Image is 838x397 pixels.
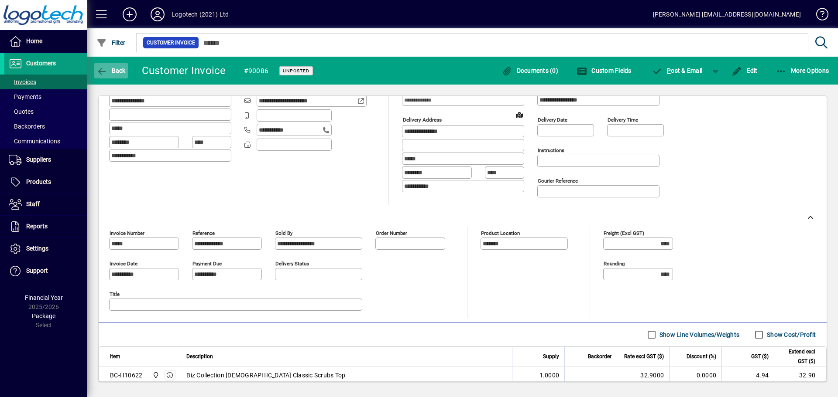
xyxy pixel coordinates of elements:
[110,371,142,380] div: BC-H10622
[4,119,87,134] a: Backorders
[669,366,721,384] td: 0.0000
[538,117,567,123] mat-label: Delivery date
[512,108,526,122] a: View on map
[26,245,48,252] span: Settings
[110,352,120,361] span: Item
[110,291,120,297] mat-label: Title
[9,93,41,100] span: Payments
[604,230,644,236] mat-label: Freight (excl GST)
[376,230,407,236] mat-label: Order number
[9,138,60,145] span: Communications
[9,123,45,130] span: Backorders
[192,230,215,236] mat-label: Reference
[244,64,269,78] div: #90086
[96,67,126,74] span: Back
[142,64,226,78] div: Customer Invoice
[110,230,144,236] mat-label: Invoice number
[26,60,56,67] span: Customers
[4,260,87,282] a: Support
[765,330,816,339] label: Show Cost/Profit
[652,67,703,74] span: ost & Email
[4,193,87,215] a: Staff
[4,89,87,104] a: Payments
[729,63,760,78] button: Edit
[172,7,229,21] div: Logotech (2021) Ltd
[26,156,51,163] span: Suppliers
[776,67,829,74] span: More Options
[774,63,831,78] button: More Options
[26,223,48,230] span: Reports
[4,171,87,193] a: Products
[150,370,160,380] span: Central
[186,352,213,361] span: Description
[283,68,309,74] span: Unposted
[481,230,520,236] mat-label: Product location
[721,366,774,384] td: 4.94
[658,330,739,339] label: Show Line Volumes/Weights
[26,178,51,185] span: Products
[4,75,87,89] a: Invoices
[604,261,625,267] mat-label: Rounding
[577,67,632,74] span: Custom Fields
[588,352,611,361] span: Backorder
[810,2,827,30] a: Knowledge Base
[32,312,55,319] span: Package
[774,366,826,384] td: 32.90
[501,67,558,74] span: Documents (0)
[275,261,309,267] mat-label: Delivery status
[667,67,671,74] span: P
[87,63,135,78] app-page-header-button: Back
[25,294,63,301] span: Financial Year
[26,37,42,44] span: Home
[26,200,40,207] span: Staff
[574,63,634,78] button: Custom Fields
[192,261,222,267] mat-label: Payment due
[275,230,292,236] mat-label: Sold by
[4,149,87,171] a: Suppliers
[9,108,34,115] span: Quotes
[608,117,638,123] mat-label: Delivery time
[4,216,87,238] a: Reports
[687,352,716,361] span: Discount (%)
[144,7,172,22] button: Profile
[116,7,144,22] button: Add
[624,352,664,361] span: Rate excl GST ($)
[4,134,87,149] a: Communications
[147,38,195,47] span: Customer Invoice
[751,352,769,361] span: GST ($)
[538,147,564,153] mat-label: Instructions
[538,178,578,184] mat-label: Courier Reference
[4,238,87,260] a: Settings
[26,267,48,274] span: Support
[94,63,128,78] button: Back
[4,104,87,119] a: Quotes
[648,63,707,78] button: Post & Email
[110,261,137,267] mat-label: Invoice date
[94,35,128,51] button: Filter
[653,7,801,21] div: [PERSON_NAME] [EMAIL_ADDRESS][DOMAIN_NAME]
[96,39,126,46] span: Filter
[186,371,345,380] span: Biz Collection [DEMOGRAPHIC_DATA] Classic Scrubs Top
[4,31,87,52] a: Home
[9,78,36,85] span: Invoices
[622,371,664,380] div: 32.9000
[780,347,815,366] span: Extend excl GST ($)
[499,63,560,78] button: Documents (0)
[539,371,560,380] span: 1.0000
[543,352,559,361] span: Supply
[732,67,758,74] span: Edit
